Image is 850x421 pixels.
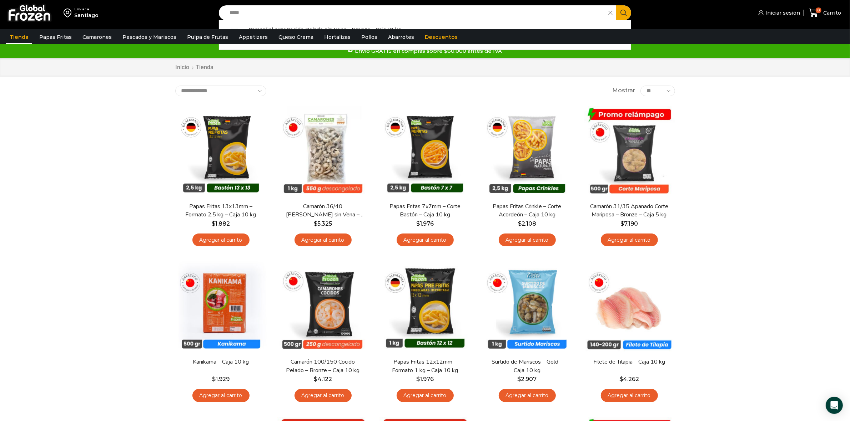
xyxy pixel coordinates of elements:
[821,9,841,16] span: Carrito
[36,30,75,44] a: Papas Fritas
[416,220,434,227] bdi: 1.976
[314,376,317,383] span: $
[518,376,521,383] span: $
[282,358,364,374] a: Camarón 100/150 Cocido Pelado – Bronze – Caja 10 kg
[321,30,354,44] a: Hortalizas
[826,397,843,414] div: Open Intercom Messenger
[384,358,466,374] a: Papas Fritas 12x12mm – Formato 1 kg – Caja 10 kg
[275,30,317,44] a: Queso Crema
[212,220,215,227] span: $
[486,202,568,219] a: Papas Fritas Crinkle – Corte Acordeón – Caja 10 kg
[486,358,568,374] a: Surtido de Mariscos – Gold – Caja 10 kg
[6,30,32,44] a: Tienda
[756,6,800,20] a: Iniciar sesión
[272,26,286,33] strong: Large
[619,376,623,383] span: $
[183,30,232,44] a: Pulpa de Frutas
[79,30,115,44] a: Camarones
[499,233,556,247] a: Agregar al carrito: “Papas Fritas Crinkle - Corte Acordeón - Caja 10 kg”
[384,30,418,44] a: Abarrotes
[807,5,843,21] a: 0 Carrito
[619,376,639,383] bdi: 4.262
[588,358,670,366] a: Filete de Tilapia – Caja 10 kg
[499,389,556,402] a: Agregar al carrito: “Surtido de Mariscos - Gold - Caja 10 kg”
[314,376,332,383] bdi: 4.122
[612,87,635,95] span: Mostrar
[616,5,631,20] button: Search button
[180,202,262,219] a: Papas Fritas 13x13mm – Formato 2,5 kg – Caja 10 kg
[620,220,638,227] bdi: 7.190
[175,63,214,72] nav: Breadcrumb
[192,389,250,402] a: Agregar al carrito: “Kanikama – Caja 10 kg”
[358,30,381,44] a: Pollos
[282,202,364,219] a: Camarón 36/40 [PERSON_NAME] sin Vena – Bronze – Caja 10 kg
[119,30,180,44] a: Pescados y Mariscos
[175,86,266,96] select: Pedido de la tienda
[416,376,434,383] bdi: 1.976
[416,220,420,227] span: $
[601,389,658,402] a: Agregar al carrito: “Filete de Tilapia - Caja 10 kg”
[518,220,536,227] bdi: 2.108
[518,376,537,383] bdi: 2.907
[384,202,466,219] a: Papas Fritas 7x7mm – Corte Bastón – Caja 10 kg
[64,7,74,19] img: address-field-icon.svg
[295,233,352,247] a: Agregar al carrito: “Camarón 36/40 Crudo Pelado sin Vena - Bronze - Caja 10 kg”
[764,9,800,16] span: Iniciar sesión
[314,220,332,227] bdi: 5.325
[588,202,670,219] a: Camarón 31/35 Apanado Corte Mariposa – Bronze – Caja 5 kg
[212,376,216,383] span: $
[219,24,631,46] a: CamarónLargeCocido Pelado sin Vena - Bronze - Caja 10 kg $7.210
[397,389,454,402] a: Agregar al carrito: “Papas Fritas 12x12mm - Formato 1 kg - Caja 10 kg”
[518,220,522,227] span: $
[397,233,454,247] a: Agregar al carrito: “Papas Fritas 7x7mm - Corte Bastón - Caja 10 kg”
[192,233,250,247] a: Agregar al carrito: “Papas Fritas 13x13mm - Formato 2,5 kg - Caja 10 kg”
[212,220,230,227] bdi: 1.882
[212,376,230,383] bdi: 1.929
[421,30,461,44] a: Descuentos
[416,376,420,383] span: $
[816,7,821,13] span: 0
[295,389,352,402] a: Agregar al carrito: “Camarón 100/150 Cocido Pelado - Bronze - Caja 10 kg”
[74,12,99,19] div: Santiago
[175,63,190,72] a: Inicio
[196,64,214,71] h1: Tienda
[620,220,624,227] span: $
[248,26,401,34] p: Camarón Cocido Pelado sin Vena - Bronze - Caja 10 kg
[235,30,271,44] a: Appetizers
[180,358,262,366] a: Kanikama – Caja 10 kg
[314,220,317,227] span: $
[601,233,658,247] a: Agregar al carrito: “Camarón 31/35 Apanado Corte Mariposa - Bronze - Caja 5 kg”
[74,7,99,12] div: Enviar a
